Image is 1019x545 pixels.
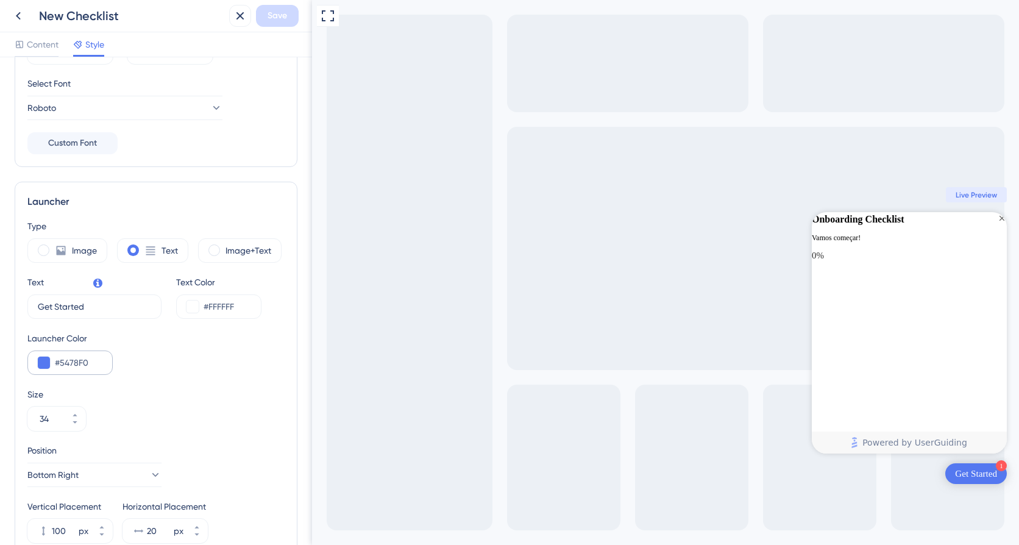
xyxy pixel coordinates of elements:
[52,524,76,538] input: px
[225,243,271,258] label: Image+Text
[500,250,695,262] div: Checklist progress: 0%
[147,524,171,538] input: px
[500,432,695,454] div: Footer
[27,219,285,233] div: Type
[85,37,104,52] span: Style
[27,194,285,209] div: Launcher
[27,101,56,115] span: Roboto
[27,387,285,402] div: Size
[27,96,222,120] button: Roboto
[643,468,685,480] div: Get Started
[162,243,178,258] label: Text
[48,136,97,151] span: Custom Font
[685,213,695,226] div: Close Checklist
[27,37,59,52] span: Content
[500,232,549,244] div: Vamos começar!
[644,190,685,200] span: Live Preview
[268,9,287,23] span: Save
[39,7,224,24] div: New Checklist
[500,267,695,412] div: Checklist items
[27,275,44,290] div: Text
[27,331,113,346] div: Launcher Color
[176,275,261,290] div: Text Color
[79,524,88,538] div: px
[27,443,162,458] div: Position
[122,499,208,514] div: Horizontal Placement
[500,212,592,227] div: Onboarding Checklist
[27,468,79,482] span: Bottom Right
[91,52,113,64] button: px
[191,52,213,64] button: px
[38,300,151,313] input: Get Started
[91,519,113,531] button: px
[500,250,512,262] div: 0%
[550,435,655,450] span: Powered by UserGuiding
[186,519,208,531] button: px
[27,132,118,154] button: Custom Font
[500,212,695,454] div: Checklist Container
[174,524,183,538] div: px
[27,499,113,514] div: Vertical Placement
[186,531,208,543] button: px
[72,243,97,258] label: Image
[91,531,113,543] button: px
[27,463,162,487] button: Bottom Right
[27,76,285,91] div: Select Font
[684,460,695,471] div: 1
[256,5,299,27] button: Save
[633,463,695,484] div: Open Get Started checklist, remaining modules: 1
